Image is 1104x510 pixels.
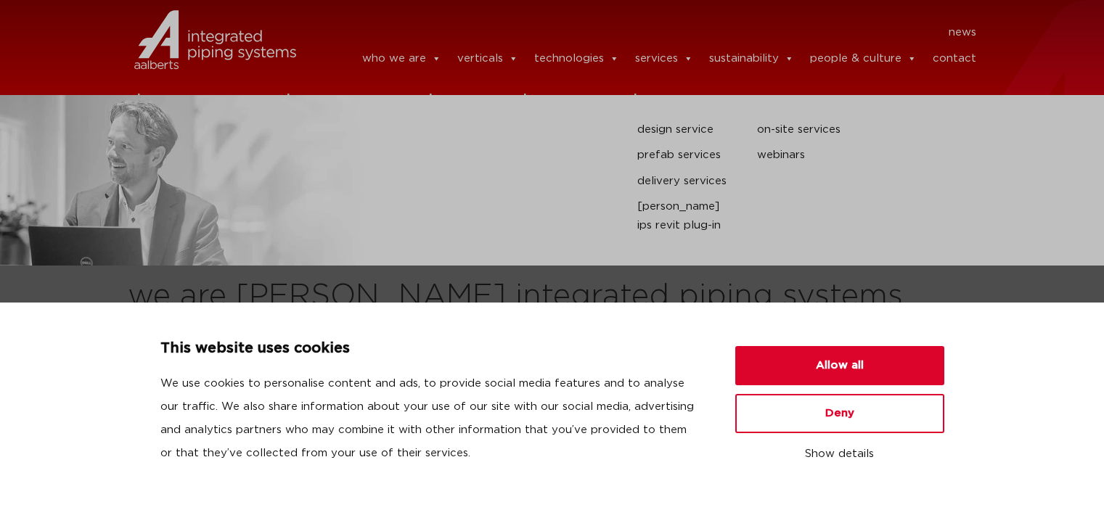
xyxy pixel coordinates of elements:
a: sustainability [709,44,794,73]
a: on-site services [757,120,880,139]
p: We use cookies to personalise content and ads, to provide social media features and to analyse ou... [160,372,700,465]
button: Show details [735,442,944,466]
a: technologies [534,44,619,73]
p: This website uses cookies [160,337,700,361]
a: who we are [362,44,441,73]
button: Deny [735,394,944,433]
a: [PERSON_NAME] IPS Revit plug-in [637,197,735,234]
a: webinars [757,146,880,165]
a: news [949,21,976,44]
a: services [635,44,693,73]
a: verticals [457,44,518,73]
h2: we are [PERSON_NAME] integrated piping systems [128,279,977,314]
a: contact [933,44,976,73]
a: design service [637,120,735,139]
a: prefab services [637,146,735,165]
button: Allow all [735,346,944,385]
nav: Menu [318,21,977,44]
a: delivery services [637,172,735,191]
a: people & culture [810,44,917,73]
